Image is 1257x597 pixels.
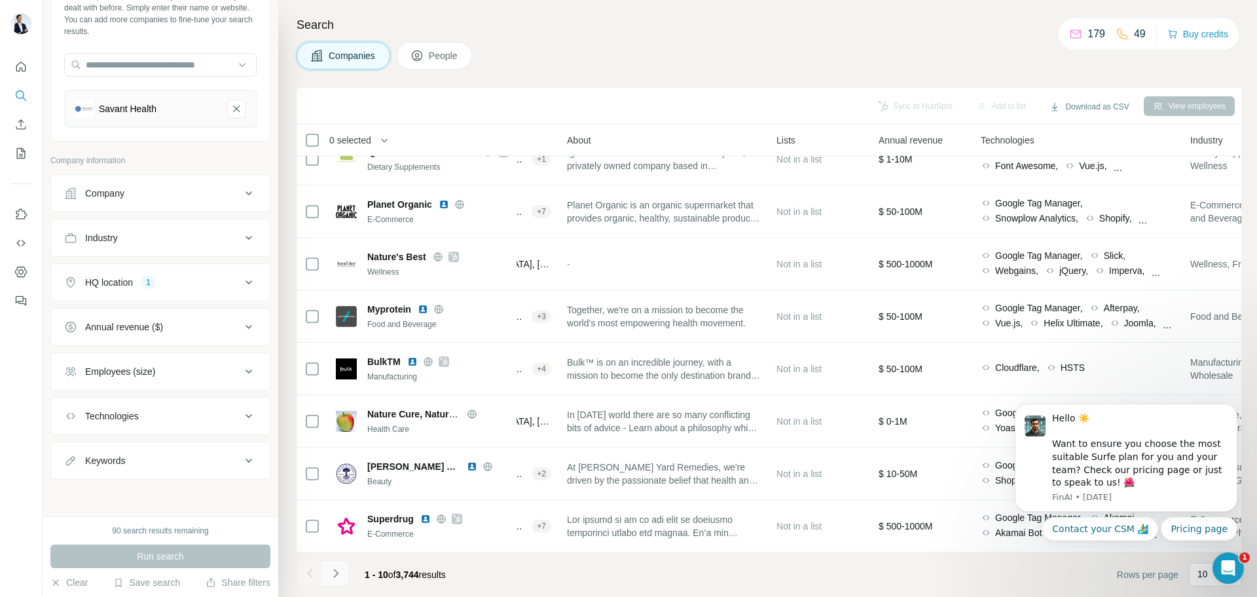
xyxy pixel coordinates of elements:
[51,222,270,254] button: Industry
[367,250,426,263] span: Nature's Best
[85,231,118,244] div: Industry
[420,514,431,524] img: LinkedIn logo
[85,320,163,334] div: Annual revenue ($)
[396,569,419,580] span: 3,744
[532,468,551,480] div: + 2
[532,206,551,218] div: + 7
[10,142,31,165] button: My lists
[336,463,357,484] img: Logo of Neal's Yard Remedies
[10,260,31,284] button: Dashboard
[329,49,376,62] span: Companies
[995,361,1040,374] span: Cloudflare,
[367,476,509,488] div: Beauty
[532,311,551,322] div: + 3
[367,355,401,368] span: BulkTM
[51,445,270,476] button: Keywords
[879,311,922,322] span: $ 50-100M
[323,560,349,587] button: Navigate to next page
[879,154,912,164] span: $ 1-10M
[776,521,822,531] span: Not in a list
[439,199,449,210] img: LinkedIn logo
[567,461,761,487] span: At [PERSON_NAME] Yard Remedies, we're driven by the passionate belief that health and beauty shou...
[85,454,125,467] div: Keywords
[567,303,761,330] span: Together, we're on a mission to become the world's most empowering health movement.
[336,306,357,327] img: Logo of Myprotein
[50,576,88,589] button: Clear
[10,55,31,79] button: Quick start
[776,469,822,479] span: Not in a list
[367,318,509,330] div: Food and Beverage
[10,13,31,34] img: Avatar
[10,84,31,107] button: Search
[1109,264,1144,277] span: Imperva,
[367,303,411,316] span: Myprotein
[10,231,31,255] button: Use Surfe API
[51,400,270,432] button: Technologies
[367,512,414,526] span: Superdrug
[995,392,1257,549] iframe: Intercom notifications message
[367,460,460,473] span: [PERSON_NAME] Yard Remedies
[429,49,459,62] span: People
[51,356,270,387] button: Employees (size)
[1087,26,1105,42] p: 179
[1044,317,1102,330] span: Helix Ultimate,
[297,16,1241,34] h4: Search
[85,276,133,289] div: HQ location
[1190,134,1223,147] span: Industry
[10,113,31,136] button: Enrich CSV
[367,371,509,383] div: Manufacturing
[1239,552,1250,563] span: 1
[336,149,357,170] img: Logo of Igennus Healthcare Nutrition
[1104,301,1140,315] span: Afterpay,
[995,301,1083,315] span: Google Tag Manager,
[85,187,124,200] div: Company
[995,317,1023,330] span: Vue.js,
[367,423,509,435] div: Health Care
[113,576,180,589] button: Save search
[50,155,270,166] p: Company information
[1059,264,1088,277] span: jQuery,
[51,178,270,209] button: Company
[776,311,822,322] span: Not in a list
[227,100,246,118] button: Savant Health-remove-button
[879,521,933,531] span: $ 500-1000M
[776,154,822,164] span: Not in a list
[1099,212,1132,225] span: Shopify,
[112,525,208,537] div: 90 search results remaining
[367,147,492,157] span: Igennus Healthcare Nutrition
[367,161,509,173] div: Dietary Supplements
[567,408,761,434] span: In [DATE] world there are so many conflicting bits of advice - Learn about a philosophy which wil...
[776,416,822,427] span: Not in a list
[85,410,139,423] div: Technologies
[1104,249,1125,262] span: Slick,
[879,416,907,427] span: $ 0-1M
[1124,317,1156,330] span: Joomla,
[336,516,357,537] img: Logo of Superdrug
[365,569,446,580] span: results
[141,277,156,288] div: 1
[418,304,428,315] img: LinkedIn logo
[879,259,933,269] span: $ 500-1000M
[388,569,396,580] span: of
[981,134,1034,147] span: Technologies
[567,146,761,172] span: Igennus Healthcare Nutrition is a family-run, privately owned company based in [GEOGRAPHIC_DATA] ...
[995,249,1083,262] span: Google Tag Manager,
[407,356,418,367] img: LinkedIn logo
[10,289,31,313] button: Feedback
[336,411,357,432] img: Logo of Nature Cure, Naturopathy & Naturopath
[995,159,1058,172] span: Font Awesome,
[367,266,509,278] div: Wellness
[367,198,432,211] span: Planet Organic
[329,134,371,147] span: 0 selected
[532,363,551,375] div: + 4
[336,358,357,379] img: Logo of BulkTM
[1167,25,1228,43] button: Buy credits
[467,461,477,472] img: LinkedIn logo
[99,102,156,115] div: Savant Health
